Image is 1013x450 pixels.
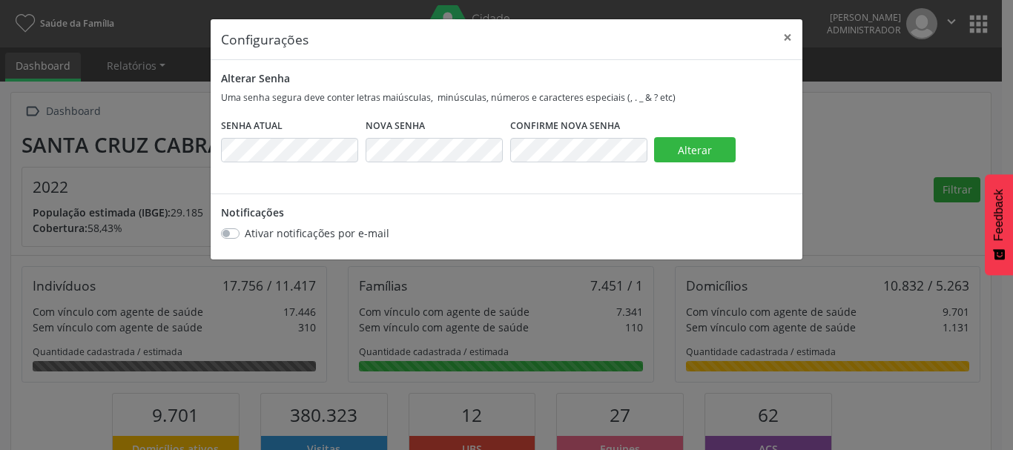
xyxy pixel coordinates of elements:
[221,70,290,86] label: Alterar Senha
[245,225,389,241] label: Ativar notificações por e-mail
[221,205,284,220] label: Notificações
[510,119,647,138] legend: Confirme Nova Senha
[221,30,308,49] h5: Configurações
[992,189,1006,241] span: Feedback
[221,119,358,138] legend: Senha Atual
[773,19,802,56] button: Close
[366,119,503,138] legend: Nova Senha
[985,174,1013,275] button: Feedback - Mostrar pesquisa
[221,91,792,104] p: Uma senha segura deve conter letras maiúsculas, minúsculas, números e caracteres especiais (, . _...
[678,143,712,157] span: Alterar
[654,137,736,162] button: Alterar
